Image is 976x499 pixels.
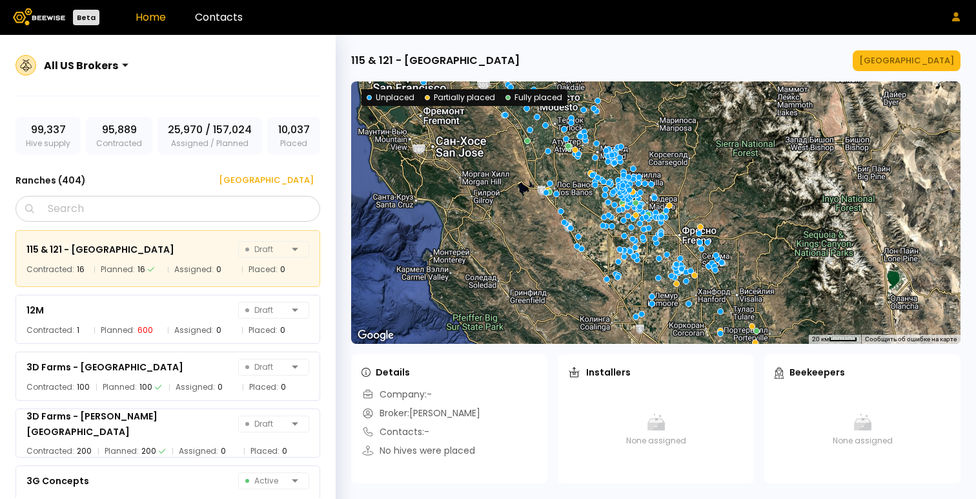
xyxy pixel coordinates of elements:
[505,92,562,103] div: Fully placed
[195,10,243,25] a: Contacts
[26,303,44,318] div: 12M
[354,327,397,344] a: Открыть эту область в Google Картах (в новом окне)
[425,92,495,103] div: Partially placed
[101,324,135,337] span: Planned:
[176,381,215,394] span: Assigned:
[77,263,85,276] div: 16
[361,425,429,439] div: Contacts: -
[351,53,520,69] div: 115 & 121 - [GEOGRAPHIC_DATA]
[280,263,285,276] div: 0
[859,54,954,67] div: [GEOGRAPHIC_DATA]
[361,407,480,420] div: Broker: [PERSON_NAME]
[77,381,90,394] div: 100
[775,388,950,472] div: None assigned
[249,263,278,276] span: Placed:
[73,10,99,25] div: Beta
[361,444,475,458] div: No hives were placed
[812,335,829,343] span: 20 км
[105,445,139,458] span: Planned:
[361,366,410,379] div: Details
[179,445,218,458] span: Assigned:
[775,366,845,379] div: Beekeepers
[245,473,287,489] span: Active
[77,324,79,337] div: 1
[26,445,74,458] span: Contracted:
[281,381,286,394] div: 0
[245,303,287,318] span: Draft
[174,263,214,276] span: Assigned:
[26,242,174,257] div: 115 & 121 - [GEOGRAPHIC_DATA]
[44,58,118,74] div: All US Brokers
[158,117,262,154] div: Assigned / Planned
[245,359,287,375] span: Draft
[221,445,226,458] div: 0
[216,324,221,337] div: 0
[137,324,153,337] div: 600
[361,388,432,401] div: Company: -
[808,335,861,344] button: Масштаб карты: 20 км на 40 пкс
[367,92,414,103] div: Unplaced
[26,409,238,440] div: 3D Farms - [PERSON_NAME][GEOGRAPHIC_DATA]
[245,416,287,432] span: Draft
[249,381,278,394] span: Placed:
[267,117,320,154] div: Placed
[77,445,92,458] div: 200
[103,381,137,394] span: Planned:
[26,381,74,394] span: Contracted:
[280,324,285,337] div: 0
[137,263,145,276] div: 16
[218,381,223,394] div: 0
[282,445,287,458] div: 0
[203,170,320,191] button: [GEOGRAPHIC_DATA]
[26,473,89,489] div: 3G Concepts
[210,174,314,187] div: [GEOGRAPHIC_DATA]
[250,445,280,458] span: Placed:
[136,10,166,25] a: Home
[26,324,74,337] span: Contracted:
[354,327,397,344] img: Google
[249,324,278,337] span: Placed:
[15,171,86,189] h3: Ranches ( 404 )
[26,263,74,276] span: Contracted:
[15,117,81,154] div: Hive supply
[102,122,137,138] span: 95,889
[865,335,957,343] a: Сообщить об ошибке на карте
[568,366,631,379] div: Installers
[278,122,310,138] span: 10,037
[101,263,135,276] span: Planned:
[168,122,252,138] span: 25,970 / 157,024
[31,122,66,138] span: 99,337
[245,242,287,257] span: Draft
[216,263,221,276] div: 0
[568,388,744,472] div: None assigned
[13,8,65,25] img: Beewise logo
[139,381,152,394] div: 100
[141,445,156,458] div: 200
[853,50,961,71] button: [GEOGRAPHIC_DATA]
[174,324,214,337] span: Assigned:
[26,359,183,375] div: 3D Farms - [GEOGRAPHIC_DATA]
[86,117,152,154] div: Contracted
